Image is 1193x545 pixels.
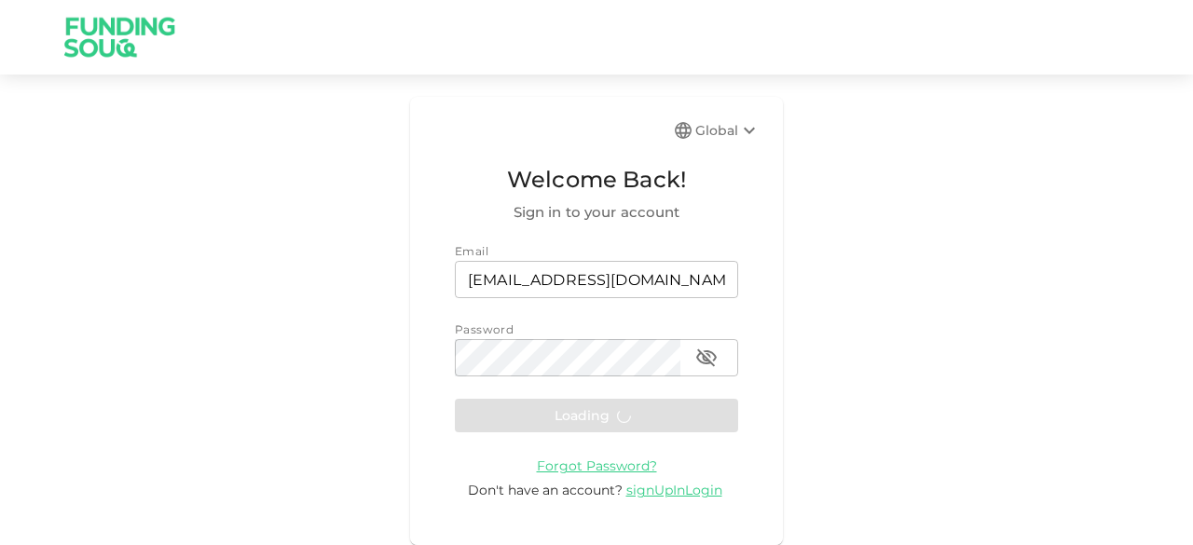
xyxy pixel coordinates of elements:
[537,457,657,474] span: Forgot Password?
[455,244,488,258] span: Email
[626,482,722,498] span: signUpInLogin
[695,119,761,142] div: Global
[455,201,738,224] span: Sign in to your account
[455,162,738,198] span: Welcome Back!
[537,456,657,474] a: Forgot Password?
[455,339,680,376] input: password
[455,322,514,336] span: Password
[468,482,623,498] span: Don't have an account?
[455,261,738,298] input: email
